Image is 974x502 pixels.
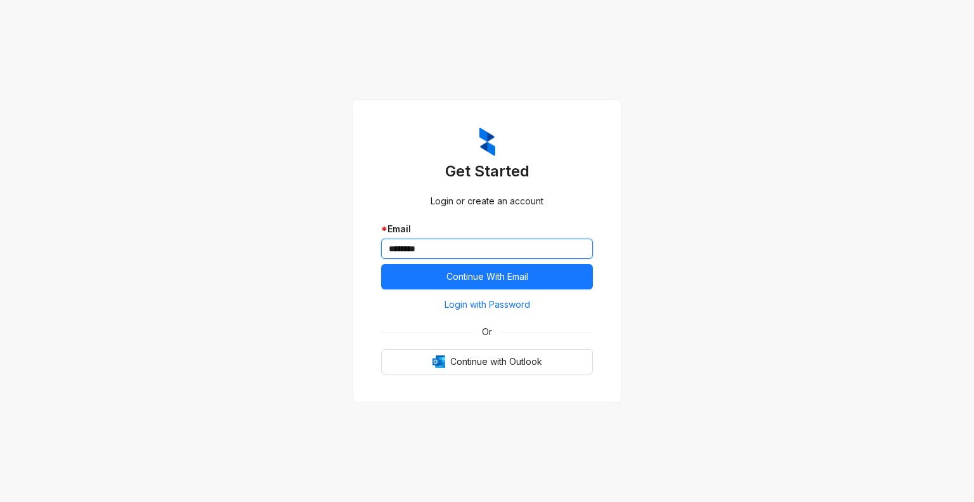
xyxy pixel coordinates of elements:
img: ZumaIcon [479,128,495,157]
button: Continue With Email [381,264,593,289]
span: Or [473,325,501,339]
button: Login with Password [381,294,593,315]
button: OutlookContinue with Outlook [381,349,593,374]
img: Outlook [432,355,445,368]
span: Login with Password [445,298,530,312]
span: Continue with Outlook [450,355,542,369]
div: Email [381,222,593,236]
span: Continue With Email [446,270,528,284]
h3: Get Started [381,161,593,182]
div: Login or create an account [381,194,593,208]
